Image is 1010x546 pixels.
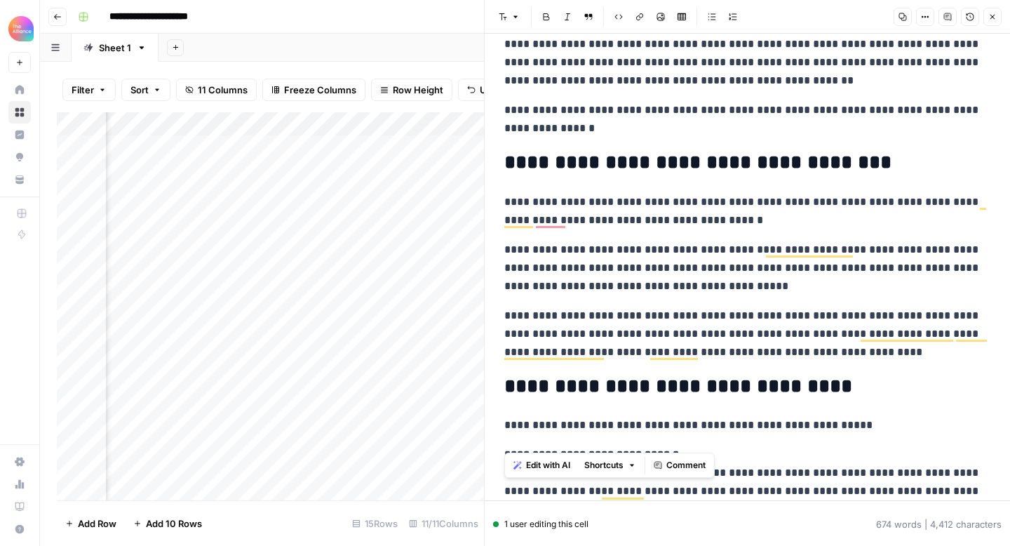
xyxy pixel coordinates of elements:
[72,34,159,62] a: Sheet 1
[8,451,31,473] a: Settings
[284,83,356,97] span: Freeze Columns
[393,83,443,97] span: Row Height
[8,79,31,101] a: Home
[125,512,210,535] button: Add 10 Rows
[8,124,31,146] a: Insights
[508,456,576,474] button: Edit with AI
[262,79,365,101] button: Freeze Columns
[146,517,202,531] span: Add 10 Rows
[8,101,31,124] a: Browse
[458,79,513,101] button: Undo
[57,512,125,535] button: Add Row
[62,79,116,101] button: Filter
[8,146,31,168] a: Opportunities
[198,83,248,97] span: 11 Columns
[876,517,1002,531] div: 674 words | 4,412 characters
[8,16,34,41] img: Alliance Logo
[403,512,484,535] div: 11/11 Columns
[493,518,588,531] div: 1 user editing this cell
[121,79,170,101] button: Sort
[176,79,257,101] button: 11 Columns
[72,83,94,97] span: Filter
[648,456,711,474] button: Comment
[8,168,31,191] a: Your Data
[130,83,149,97] span: Sort
[346,512,403,535] div: 15 Rows
[8,518,31,540] button: Help + Support
[526,459,570,472] span: Edit with AI
[8,11,31,46] button: Workspace: Alliance
[666,459,706,472] span: Comment
[584,459,624,472] span: Shortcuts
[8,495,31,518] a: Learning Hub
[8,473,31,495] a: Usage
[579,456,642,474] button: Shortcuts
[371,79,452,101] button: Row Height
[78,517,116,531] span: Add Row
[99,41,131,55] div: Sheet 1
